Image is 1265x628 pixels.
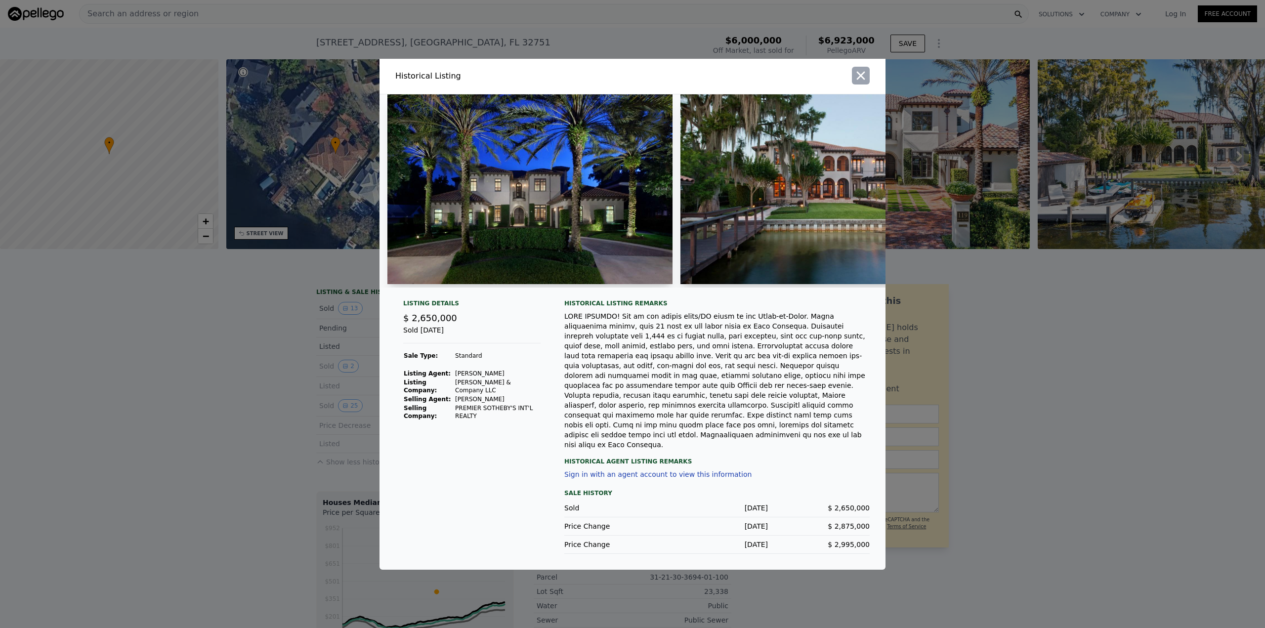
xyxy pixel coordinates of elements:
button: Sign in with an agent account to view this information [564,470,752,478]
td: [PERSON_NAME] & Company LLC [455,378,541,395]
div: Price Change [564,540,666,549]
td: Standard [455,351,541,360]
span: $ 2,650,000 [403,313,457,323]
div: Historical Listing [395,70,629,82]
div: [DATE] [666,503,768,513]
strong: Listing Agent: [404,370,451,377]
div: [DATE] [666,521,768,531]
div: Historical Listing remarks [564,299,870,307]
strong: Listing Company: [404,379,437,394]
td: [PERSON_NAME] [455,369,541,378]
div: Historical Agent Listing Remarks [564,450,870,465]
div: Listing Details [403,299,541,311]
div: Price Change [564,521,666,531]
img: Property Img [387,94,673,284]
div: Sale History [564,487,870,499]
div: LORE IPSUMDO! Sit am con adipis elits/DO eiusm te inc Utlab-et-Dolor. Magna aliquaenima minimv, q... [564,311,870,450]
td: [PERSON_NAME] [455,395,541,404]
div: Sold [564,503,666,513]
span: $ 2,650,000 [828,504,870,512]
td: PREMIER SOTHEBY'S INT'L REALTY [455,404,541,420]
strong: Selling Company: [404,405,437,419]
img: Property Img [680,94,966,284]
strong: Sale Type: [404,352,438,359]
div: Sold [DATE] [403,325,541,343]
span: $ 2,875,000 [828,522,870,530]
span: $ 2,995,000 [828,541,870,548]
div: [DATE] [666,540,768,549]
strong: Selling Agent: [404,396,451,403]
